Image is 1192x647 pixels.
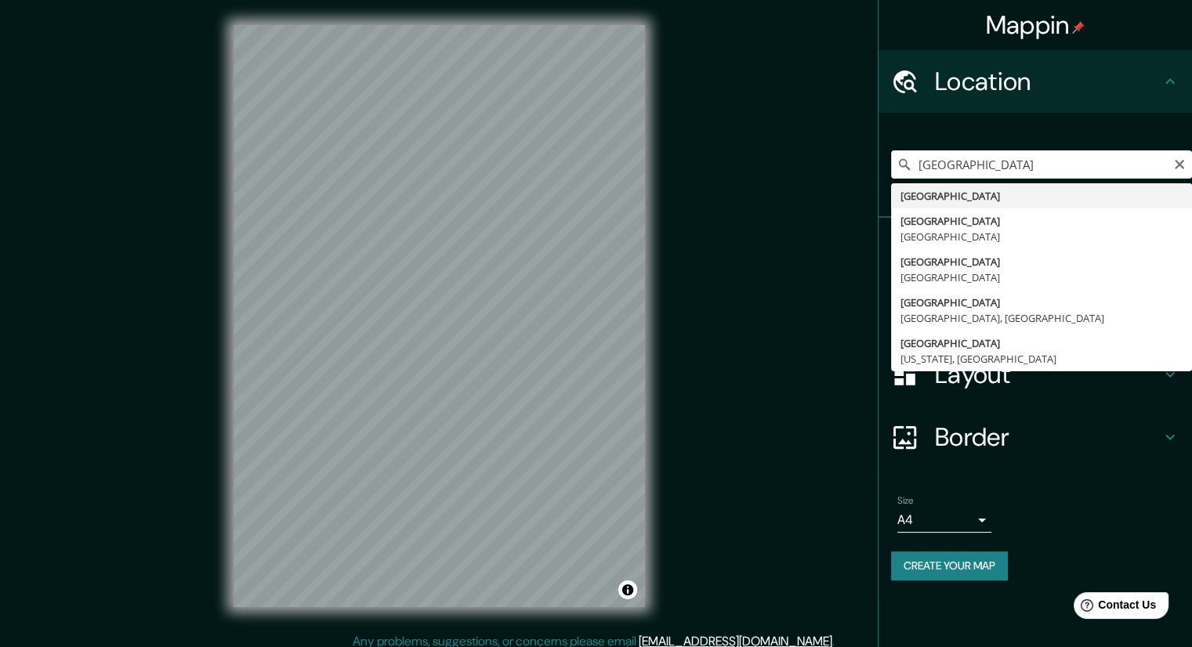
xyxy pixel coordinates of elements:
[1072,21,1085,34] img: pin-icon.png
[935,359,1161,390] h4: Layout
[986,9,1085,41] h4: Mappin
[900,351,1183,367] div: [US_STATE], [GEOGRAPHIC_DATA]
[900,229,1183,244] div: [GEOGRAPHIC_DATA]
[879,406,1192,468] div: Border
[879,50,1192,113] div: Location
[897,508,991,533] div: A4
[900,269,1183,285] div: [GEOGRAPHIC_DATA]
[900,310,1183,326] div: [GEOGRAPHIC_DATA], [GEOGRAPHIC_DATA]
[618,580,637,599] button: Toggle attribution
[900,335,1183,351] div: [GEOGRAPHIC_DATA]
[900,188,1183,204] div: [GEOGRAPHIC_DATA]
[879,218,1192,280] div: Pins
[879,343,1192,406] div: Layout
[900,213,1183,229] div: [GEOGRAPHIC_DATA]
[1053,586,1175,630] iframe: Help widget launcher
[891,551,1008,580] button: Create your map
[891,150,1192,179] input: Pick your city or area
[1173,156,1186,171] button: Clear
[935,66,1161,97] h4: Location
[234,25,645,607] canvas: Map
[900,254,1183,269] div: [GEOGRAPHIC_DATA]
[879,280,1192,343] div: Style
[935,421,1161,453] h4: Border
[900,295,1183,310] div: [GEOGRAPHIC_DATA]
[897,494,914,508] label: Size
